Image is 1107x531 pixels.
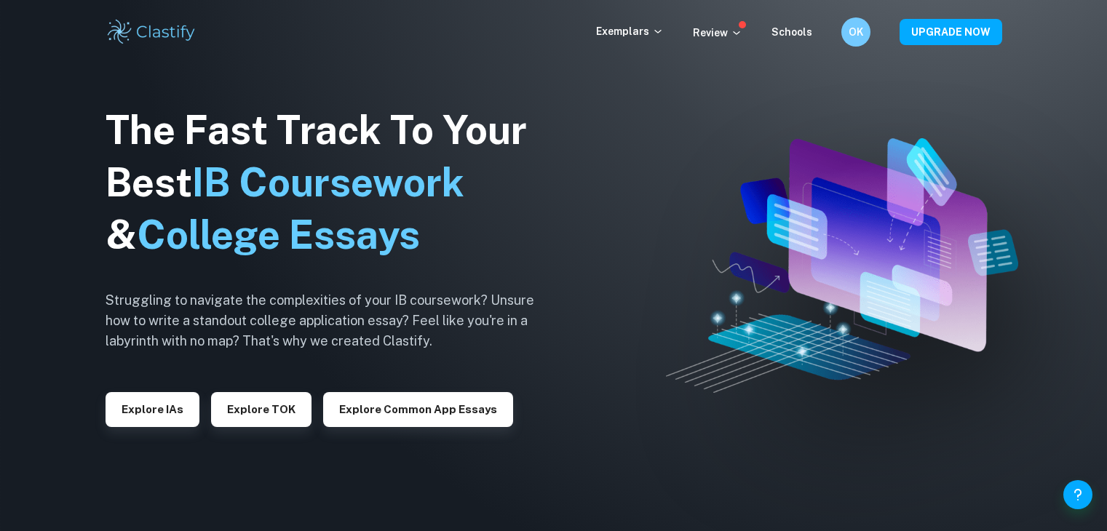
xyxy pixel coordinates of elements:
p: Review [693,25,742,41]
button: OK [841,17,870,47]
p: Exemplars [596,23,664,39]
a: Explore TOK [211,402,312,415]
span: IB Coursework [192,159,464,205]
h6: OK [847,24,864,40]
span: College Essays [137,212,420,257]
h1: The Fast Track To Your Best & [106,104,557,261]
img: Clastify logo [106,17,198,47]
h6: Struggling to navigate the complexities of your IB coursework? Unsure how to write a standout col... [106,290,557,351]
a: Explore Common App essays [323,402,513,415]
button: UPGRADE NOW [900,19,1002,45]
img: Clastify hero [666,138,1019,393]
button: Explore Common App essays [323,392,513,427]
button: Explore TOK [211,392,312,427]
button: Help and Feedback [1063,480,1092,509]
a: Schools [771,26,812,38]
a: Explore IAs [106,402,199,415]
button: Explore IAs [106,392,199,427]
